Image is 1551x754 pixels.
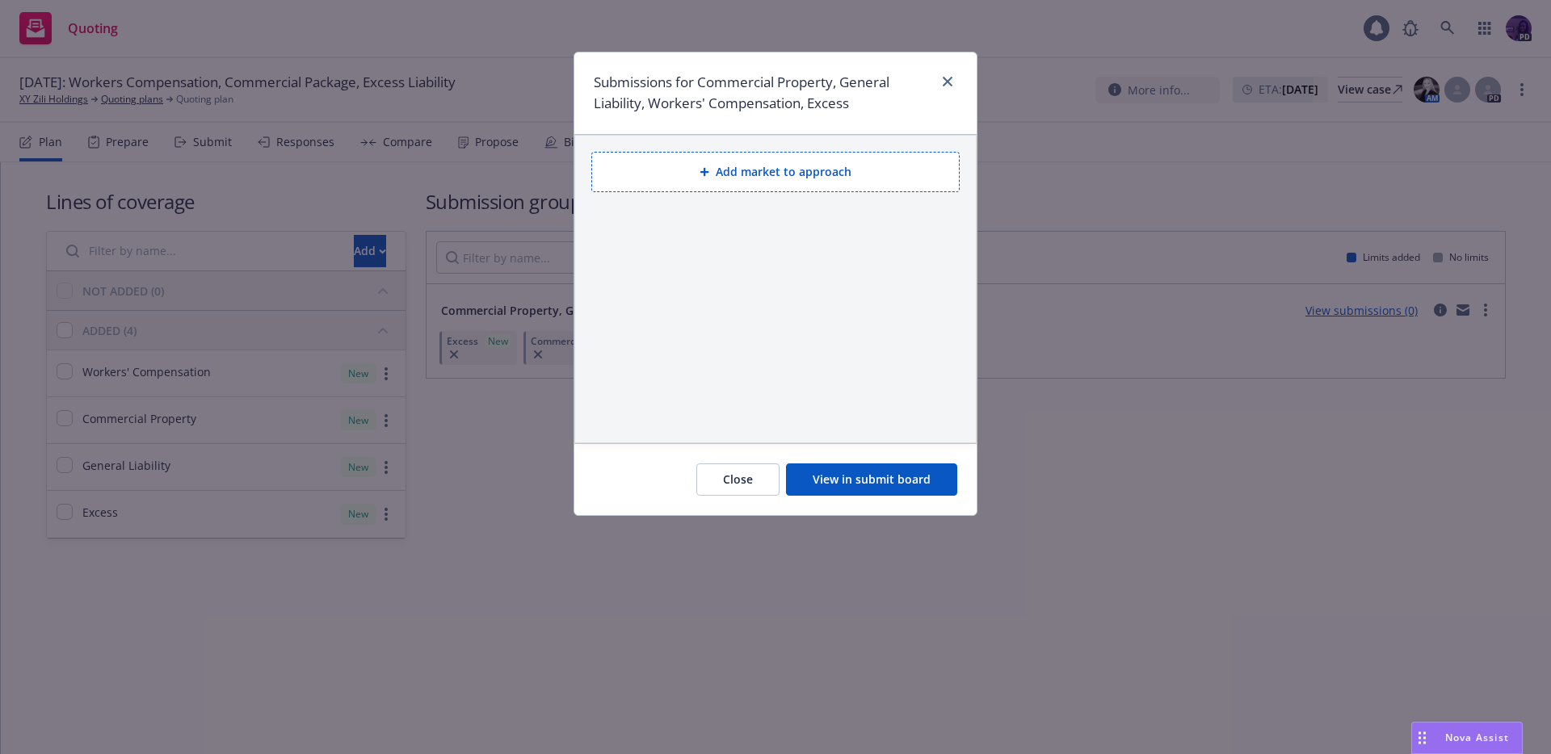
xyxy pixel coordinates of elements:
a: close [938,72,957,91]
span: Nova Assist [1445,731,1509,744]
button: Nova Assist [1411,722,1523,754]
button: Add market to approach [591,152,960,192]
div: Drag to move [1412,723,1432,753]
h1: Submissions for Commercial Property, General Liability, Workers' Compensation, Excess [594,72,931,115]
button: Close [696,463,780,496]
button: View in submit board [786,463,957,496]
